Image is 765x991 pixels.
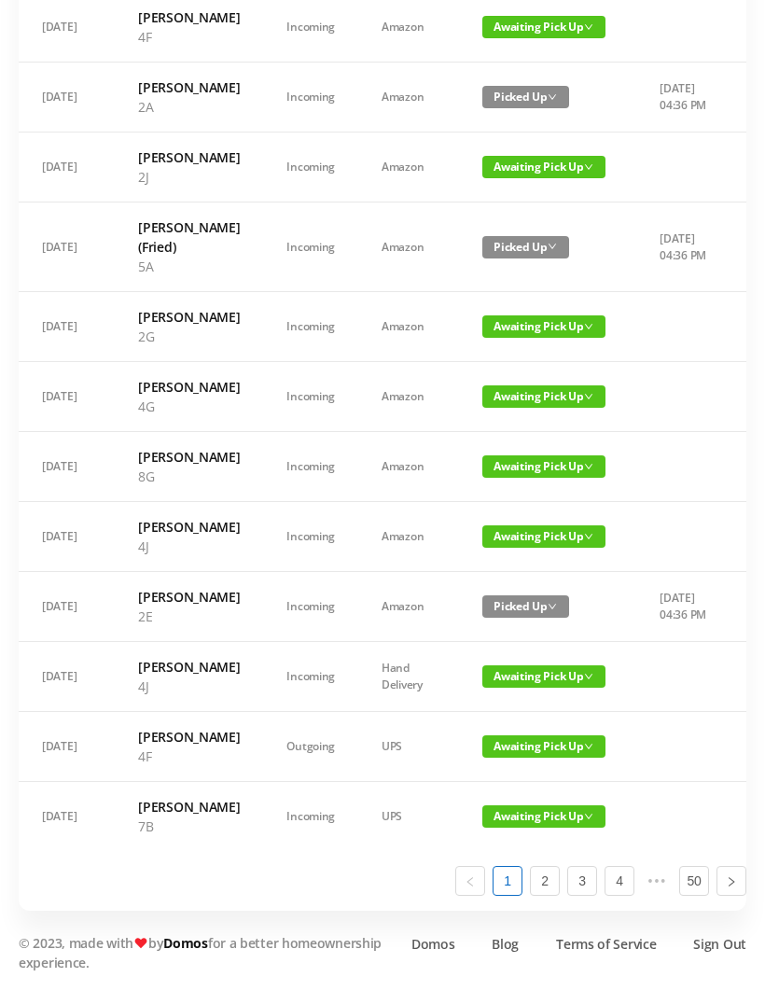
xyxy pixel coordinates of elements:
i: icon: down [548,242,557,251]
p: 5A [138,257,240,276]
td: Amazon [358,502,459,572]
span: ••• [642,866,672,896]
p: 8G [138,467,240,486]
td: Incoming [263,292,358,362]
p: 2G [138,327,240,346]
td: Incoming [263,782,358,851]
a: Sign Out [693,934,746,954]
td: [DATE] [19,502,115,572]
h6: [PERSON_NAME] [138,377,240,397]
i: icon: down [548,92,557,102]
p: 4J [138,677,240,696]
td: Amazon [358,63,459,133]
td: [DATE] 04:36 PM [636,63,734,133]
p: 2E [138,607,240,626]
td: Incoming [263,202,358,292]
td: Hand Delivery [358,642,459,712]
i: icon: left [465,876,476,887]
h6: [PERSON_NAME] [138,447,240,467]
span: Picked Up [482,595,569,618]
h6: [PERSON_NAME] [138,797,240,817]
span: Awaiting Pick Up [482,315,605,338]
li: Previous Page [455,866,485,896]
p: 2A [138,97,240,117]
p: © 2023, made with by for a better homeownership experience. [19,933,392,972]
td: [DATE] [19,63,115,133]
i: icon: down [584,672,593,681]
p: 4J [138,537,240,556]
td: [DATE] [19,782,115,851]
li: 2 [530,866,560,896]
h6: [PERSON_NAME] [138,587,240,607]
td: Amazon [358,362,459,432]
td: [DATE] 04:36 PM [636,572,734,642]
span: Awaiting Pick Up [482,665,605,688]
td: [DATE] 04:36 PM [636,202,734,292]
a: Terms of Service [556,934,656,954]
td: Amazon [358,572,459,642]
li: Next Page [716,866,746,896]
i: icon: right [726,876,737,887]
a: 3 [568,867,596,895]
a: 50 [680,867,708,895]
td: Incoming [263,642,358,712]
p: 2J [138,167,240,187]
td: Amazon [358,133,459,202]
td: [DATE] [19,362,115,432]
h6: [PERSON_NAME] [138,727,240,747]
h6: [PERSON_NAME] (Fried) [138,217,240,257]
td: Incoming [263,432,358,502]
h6: [PERSON_NAME] [138,77,240,97]
td: UPS [358,782,459,851]
i: icon: down [584,462,593,471]
td: Amazon [358,202,459,292]
h6: [PERSON_NAME] [138,7,240,27]
span: Awaiting Pick Up [482,735,605,758]
td: [DATE] [19,292,115,362]
a: Blog [492,934,519,954]
i: icon: down [548,602,557,611]
span: Picked Up [482,86,569,108]
h6: [PERSON_NAME] [138,147,240,167]
h6: [PERSON_NAME] [138,517,240,537]
span: Awaiting Pick Up [482,156,605,178]
p: 4F [138,747,240,766]
i: icon: down [584,22,593,32]
td: [DATE] [19,133,115,202]
a: Domos [163,934,208,952]
td: Incoming [263,63,358,133]
td: Incoming [263,362,358,432]
h6: [PERSON_NAME] [138,307,240,327]
p: 4F [138,27,240,47]
i: icon: down [584,162,593,172]
span: Awaiting Pick Up [482,525,605,548]
li: Next 5 Pages [642,866,672,896]
a: 4 [605,867,633,895]
td: Outgoing [263,712,358,782]
a: Domos [411,934,455,954]
i: icon: down [584,322,593,331]
span: Awaiting Pick Up [482,385,605,408]
span: Awaiting Pick Up [482,455,605,478]
p: 7B [138,817,240,836]
i: icon: down [584,812,593,821]
p: 4G [138,397,240,416]
i: icon: down [584,532,593,541]
td: Incoming [263,133,358,202]
i: icon: down [584,392,593,401]
td: [DATE] [19,572,115,642]
td: Incoming [263,502,358,572]
h6: [PERSON_NAME] [138,657,240,677]
i: icon: down [584,742,593,751]
td: [DATE] [19,202,115,292]
span: Awaiting Pick Up [482,805,605,828]
a: 1 [494,867,522,895]
td: Incoming [263,572,358,642]
li: 1 [493,866,522,896]
td: Amazon [358,292,459,362]
td: UPS [358,712,459,782]
span: Picked Up [482,236,569,258]
td: Amazon [358,432,459,502]
li: 3 [567,866,597,896]
td: [DATE] [19,642,115,712]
